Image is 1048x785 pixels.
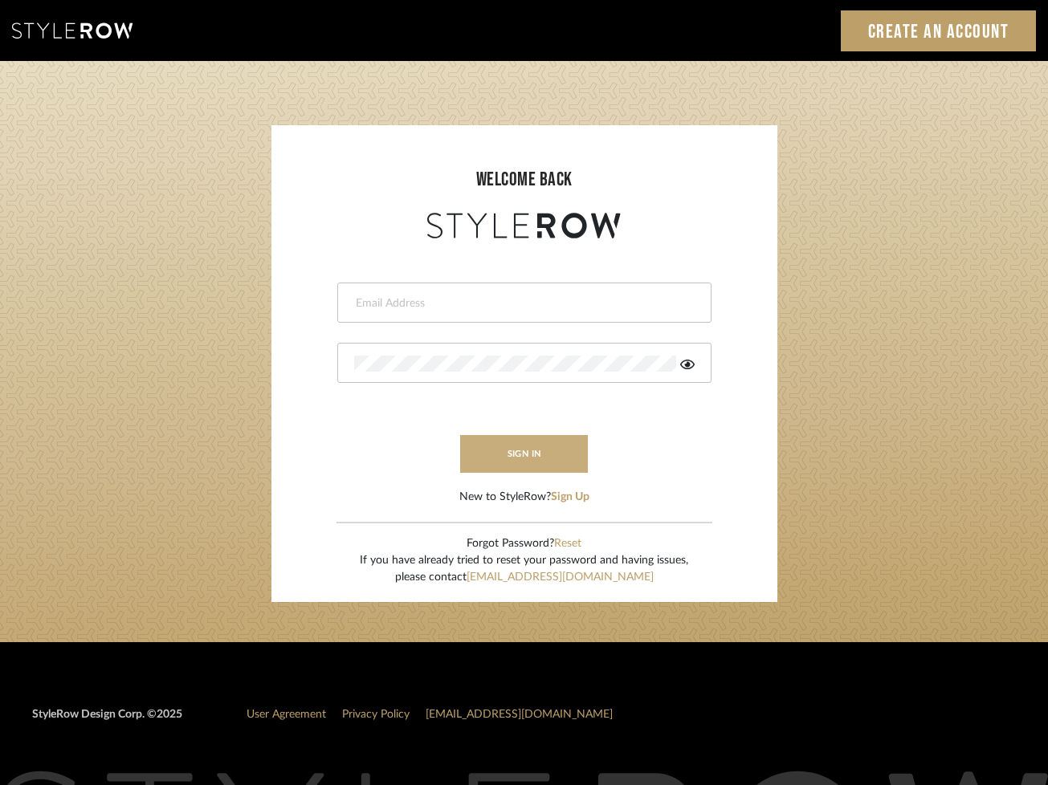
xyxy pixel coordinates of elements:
div: Forgot Password? [360,535,688,552]
div: welcome back [287,165,761,194]
button: sign in [460,435,589,473]
div: If you have already tried to reset your password and having issues, please contact [360,552,688,586]
button: Reset [554,535,581,552]
a: [EMAIL_ADDRESS][DOMAIN_NAME] [467,571,654,583]
a: Privacy Policy [342,709,410,720]
input: Email Address [354,295,691,311]
a: Create an Account [841,10,1037,51]
button: Sign Up [551,489,589,506]
a: [EMAIL_ADDRESS][DOMAIN_NAME] [426,709,613,720]
a: User Agreement [247,709,326,720]
div: New to StyleRow? [459,489,589,506]
div: StyleRow Design Corp. ©2025 [32,706,182,736]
